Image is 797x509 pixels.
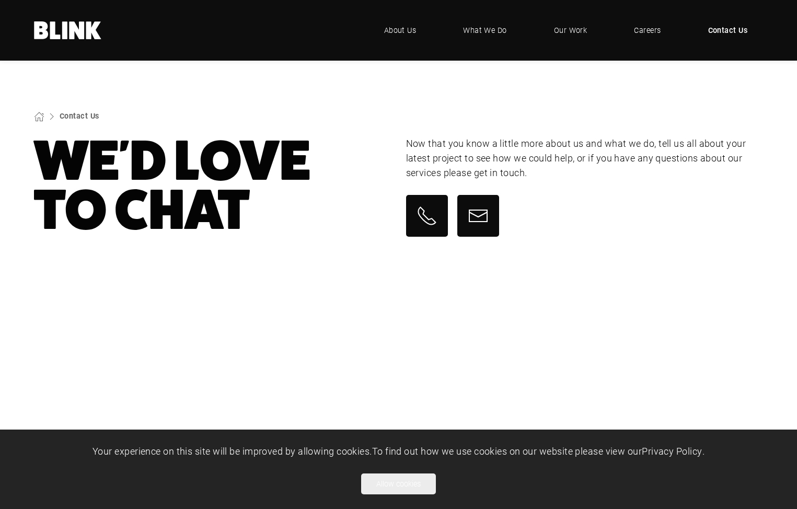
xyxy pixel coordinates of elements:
[368,15,432,46] a: About Us
[618,15,676,46] a: Careers
[634,25,661,36] span: Careers
[692,15,764,46] a: Contact Us
[708,25,748,36] span: Contact Us
[34,136,391,235] h1: We'd Love To Chat
[406,136,764,180] p: Now that you know a little more about us and what we do, tell us all about your latest project to...
[384,25,417,36] span: About Us
[361,473,436,494] button: Allow cookies
[554,25,587,36] span: Our Work
[34,21,102,39] a: Home
[463,25,507,36] span: What We Do
[93,445,704,457] span: Your experience on this site will be improved by allowing cookies. To find out how we use cookies...
[447,15,523,46] a: What We Do
[538,15,603,46] a: Our Work
[60,111,99,121] a: Contact Us
[642,445,702,457] a: Privacy Policy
